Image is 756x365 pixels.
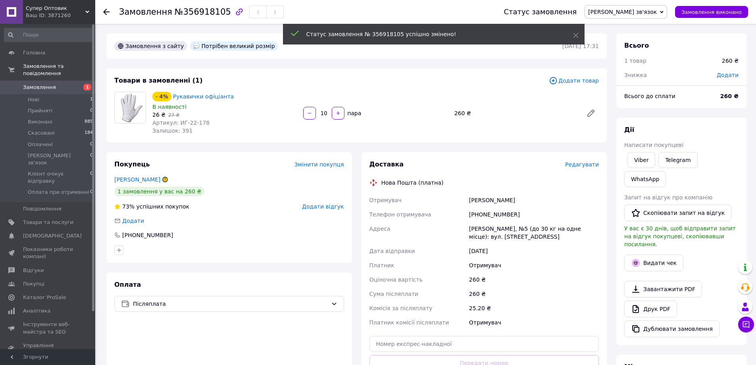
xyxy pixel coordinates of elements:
input: Номер експрес-накладної [369,336,599,352]
span: Товари в замовленні (1) [114,77,203,84]
span: У вас є 30 днів, щоб відправити запит на відгук покупцеві, скопіювавши посилання. [624,225,736,247]
span: Дата відправки [369,248,415,254]
span: 0 [90,107,93,114]
div: Нова Пошта (платна) [379,179,446,187]
span: Всього [624,42,649,49]
span: Сума післяплати [369,291,419,297]
span: Додати [717,72,739,78]
a: [PERSON_NAME] [114,176,160,183]
span: Запит на відгук про компанію [624,194,712,201]
div: [PERSON_NAME], №5 (до 30 кг на одне місце): вул. [STREET_ADDRESS] [467,222,600,244]
span: Післяплата [133,299,328,308]
a: Друк PDF [624,301,677,317]
span: Замовлення виконано [681,9,742,15]
img: Рукавички офіціанта [115,92,146,123]
span: 1 [90,96,93,103]
div: 1 замовлення у вас на 260 ₴ [114,187,204,196]
span: Додати [122,218,144,224]
div: пара [345,109,362,117]
span: Знижка [624,72,647,78]
span: [PERSON_NAME] зв'язок [28,152,90,166]
a: Telegram [658,152,697,168]
button: Дублювати замовлення [624,321,719,337]
a: Рукавички офіціанта [173,93,234,100]
span: 0 [90,170,93,185]
div: 25.20 ₴ [467,301,600,315]
span: Отримувач [369,197,402,203]
span: 0 [90,141,93,148]
span: Товари та послуги [23,219,73,226]
span: Змінити покупця [294,161,344,168]
div: 260 ₴ [467,272,600,287]
span: Платник комісії післяплати [369,319,449,326]
span: Каталог ProSale [23,294,66,301]
div: Ваш ID: 3871260 [26,12,95,19]
div: 260 ₴ [467,287,600,301]
span: Прийняті [28,107,52,114]
a: Редагувати [583,105,599,121]
div: [PERSON_NAME] [467,193,600,207]
span: Дії [624,126,634,133]
span: 0 [90,152,93,166]
div: Статус замовлення [504,8,577,16]
span: Показники роботи компанії [23,246,73,260]
div: [PHONE_NUMBER] [121,231,174,239]
span: [DEMOGRAPHIC_DATA] [23,232,82,239]
span: Аналітика [23,307,50,315]
div: Отримувач [467,258,600,272]
span: Комісія за післяплату [369,305,433,311]
span: Всього до сплати [624,93,675,99]
div: Отримувач [467,315,600,330]
button: Видати чек [624,255,683,271]
span: Повідомлення [23,205,62,212]
img: :speech_balloon: [193,43,200,49]
span: Замовлення [23,84,56,91]
span: Оплата при отриманні [28,189,89,196]
span: Управління сайтом [23,342,73,356]
span: Оціночна вартість [369,276,423,283]
span: Нові [28,96,39,103]
span: Оплата [114,281,141,288]
span: 885 [85,118,93,126]
div: Замовлення з сайту [114,41,187,51]
span: 27 ₴ [168,112,179,118]
a: Viber [627,152,655,168]
div: 260 ₴ [722,57,739,65]
div: успішних покупок [114,203,189,211]
div: Статус замовлення № 356918105 успішно змінено! [306,30,553,38]
span: Редагувати [565,161,599,168]
div: [DATE] [467,244,600,258]
span: Скасовані [28,129,55,137]
span: Адреса [369,226,391,232]
span: Додати товар [549,76,599,85]
span: Покупець [114,160,150,168]
span: Оплачені [28,141,53,148]
button: Чат з покупцем [738,317,754,332]
b: 260 ₴ [720,93,739,99]
span: [PERSON_NAME] зв'язок [588,9,657,15]
span: 0 [90,189,93,196]
span: Телефон отримувача [369,211,431,218]
a: Завантажити PDF [624,281,702,297]
span: Супер Оптовик [26,5,85,12]
input: Пошук [4,28,94,42]
span: 1 [83,84,91,91]
span: Інструменти веб-майстра та SEO [23,321,73,335]
button: Замовлення виконано [675,6,748,18]
a: WhatsApp [624,171,666,187]
span: Замовлення [119,7,172,17]
div: - 4% [152,92,171,101]
span: Замовлення та повідомлення [23,63,95,77]
span: Написати покупцеві [624,142,683,148]
span: Залишок: 391 [152,127,192,134]
span: Виконані [28,118,52,126]
span: В наявності [152,104,187,110]
span: Артикул: ИГ-22-178 [152,120,210,126]
div: Потрібен великий розмір [190,41,278,51]
div: Повернутися назад [103,8,110,16]
button: Скопіювати запит на відгук [624,205,731,221]
span: Додати відгук [302,203,344,210]
span: 73% [122,203,135,210]
span: 26 ₴ [152,112,165,118]
span: Головна [23,49,45,56]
